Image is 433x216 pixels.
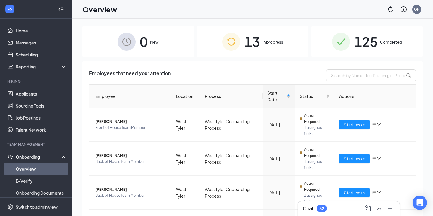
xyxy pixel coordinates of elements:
[385,204,395,213] button: Minimize
[7,79,66,84] div: Hiring
[16,204,58,210] div: Switch to admin view
[364,204,373,213] button: ComposeMessage
[200,142,263,176] td: West Tyler Onboarding Process
[386,205,394,212] svg: Minimize
[339,154,370,163] button: Start tasks
[7,142,66,147] div: Team Management
[16,88,67,100] a: Applicants
[267,189,290,196] div: [DATE]
[16,25,67,37] a: Home
[200,85,263,108] th: Process
[16,154,62,160] div: Onboarding
[413,196,427,210] div: Open Intercom Messenger
[16,64,67,70] div: Reporting
[16,112,67,124] a: Job Postings
[95,153,166,159] span: [PERSON_NAME]
[380,39,402,45] span: Completed
[334,85,416,108] th: Actions
[339,120,370,129] button: Start tasks
[171,142,200,176] td: West Tyler
[414,7,419,12] div: GP
[200,176,263,210] td: West Tyler Onboarding Process
[7,204,13,210] svg: Settings
[16,37,67,49] a: Messages
[339,188,370,197] button: Start tasks
[171,108,200,142] td: West Tyler
[304,193,329,205] span: 1 assigned tasks
[354,31,378,52] span: 125
[150,39,158,45] span: New
[377,190,381,195] span: down
[267,90,286,103] span: Start Date
[82,4,117,14] h1: Overview
[95,187,166,193] span: [PERSON_NAME]
[16,100,67,112] a: Sourcing Tools
[16,163,67,175] a: Overview
[171,85,200,108] th: Location
[377,123,381,127] span: down
[304,147,330,159] span: Action Required
[377,157,381,161] span: down
[326,69,416,81] input: Search by Name, Job Posting, or Process
[267,121,290,128] div: [DATE]
[16,124,67,136] a: Talent Network
[95,125,166,131] span: Front of House Team Member
[7,154,13,160] svg: UserCheck
[95,119,166,125] span: [PERSON_NAME]
[295,85,334,108] th: Status
[89,85,171,108] th: Employee
[16,187,67,199] a: Onboarding Documents
[387,6,394,13] svg: Notifications
[89,69,171,81] span: Employees that need your attention
[376,205,383,212] svg: ChevronUp
[140,31,148,52] span: 0
[372,156,377,161] span: bars
[344,155,365,162] span: Start tasks
[344,121,365,128] span: Start tasks
[300,93,325,99] span: Status
[95,193,166,199] span: Back of House Team Member
[344,189,365,196] span: Start tasks
[263,39,283,45] span: In progress
[319,206,324,211] div: 62
[304,181,330,193] span: Action Required
[16,175,67,187] a: E-Verify
[7,6,13,12] svg: WorkstreamLogo
[400,6,407,13] svg: QuestionInfo
[267,155,290,162] div: [DATE]
[365,205,372,212] svg: ComposeMessage
[304,113,330,125] span: Action Required
[303,205,314,212] h3: Chat
[171,176,200,210] td: West Tyler
[372,190,377,195] span: bars
[304,125,329,137] span: 1 assigned tasks
[95,159,166,165] span: Back of House Team Member
[304,159,329,171] span: 1 assigned tasks
[16,49,67,61] a: Scheduling
[374,204,384,213] button: ChevronUp
[200,108,263,142] td: West Tyler Onboarding Process
[372,122,377,127] span: bars
[58,6,64,12] svg: Collapse
[7,64,13,70] svg: Analysis
[244,31,260,52] span: 13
